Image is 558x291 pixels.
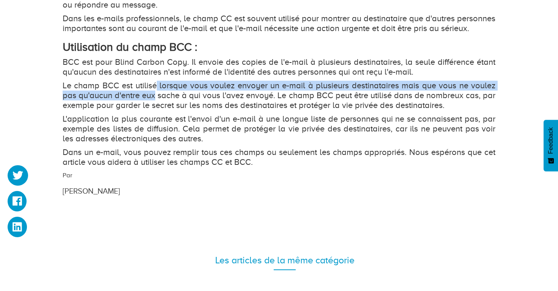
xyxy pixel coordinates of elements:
[63,14,495,33] p: Dans les e-mails professionnels, le champ CC est souvent utilisé pour montrer au destinataire que...
[63,114,495,144] p: L'application la plus courante est l'envoi d'un e-mail à une longue liste de personnes qui ne se ...
[57,171,427,197] div: Par
[547,127,554,154] span: Feedback
[68,253,501,267] div: Les articles de la même catégorie
[63,41,197,53] strong: Utilisation du champ BCC :
[63,147,495,167] p: Dans un e-mail, vous pouvez remplir tous ces champs ou seulement les champs appropriés. Nous espé...
[544,120,558,171] button: Feedback - Afficher l’enquête
[63,57,495,77] p: BCC est pour Blind Carbon Copy. Il envoie des copies de l'e-mail à plusieurs destinataires, la se...
[63,187,421,195] h3: [PERSON_NAME]
[63,81,495,110] p: Le champ BCC est utilisé lorsque vous voulez envoyer un e-mail à plusieurs destinataires mais que...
